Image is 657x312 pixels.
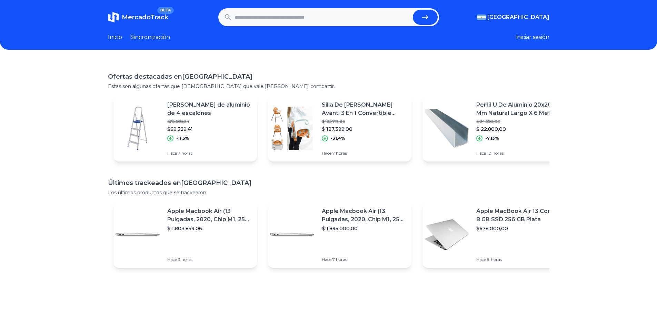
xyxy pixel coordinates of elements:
font: Inicio [108,34,122,40]
font: 8 horas [487,257,502,262]
font: $ 22.800,00 [476,126,506,132]
font: $ 1.803.859,06 [167,225,202,232]
a: MercadoTrackBETA [108,12,168,23]
a: Imagen destacadaApple Macbook Air (13 Pulgadas, 2020, Chip M1, 256 Gb De Ssd, 8 Gb De Ram) - Plat... [268,202,411,268]
a: Sincronización [130,33,170,41]
font: $69.529,41 [167,126,193,132]
a: Imagen destacada[PERSON_NAME] de aluminio de 4 escalones$78.568,24$69.529,41-11,5%Hace 7 horas [113,95,257,162]
font: -31,4% [331,136,345,141]
font: MercadoTrack [122,13,168,21]
font: -7,13% [485,136,499,141]
font: Apple Macbook Air (13 Pulgadas, 2020, Chip M1, 256 Gb De Ssd, 8 Gb De Ram) - Plata [167,208,249,239]
font: Silla De [PERSON_NAME] Avanti 3 En 1 Convertible Booster Patas [322,101,396,125]
img: Imagen destacada [422,104,471,153]
font: $ 127.399,00 [322,126,352,132]
font: Hace [167,150,177,156]
font: 10 horas [487,150,504,156]
img: MercadoTrack [108,12,119,23]
a: Imagen destacadaPerfil U De Aluminio 20x20 Mm Natural Largo X 6 Metros$ 24.550,00$ 22.800,00-7,13... [422,95,566,162]
font: [GEOGRAPHIC_DATA] [182,73,252,80]
a: Inicio [108,33,122,41]
a: Imagen destacadaSilla De [PERSON_NAME] Avanti 3 En 1 Convertible Booster Patas$ 185.712,86$ 127.3... [268,95,411,162]
font: $ 185.712,86 [322,119,345,124]
font: Apple Macbook Air (13 Pulgadas, 2020, Chip M1, 256 Gb De Ssd, 8 Gb De Ram) - Plata [322,208,404,239]
img: Imagen destacada [422,211,471,259]
font: Iniciar sesión [515,34,549,40]
font: [GEOGRAPHIC_DATA] [487,14,549,20]
font: Hace [167,257,177,262]
font: BETA [160,8,171,12]
font: Últimos trackeados en [108,179,181,187]
font: Hace [476,257,486,262]
font: 7 horas [178,150,192,156]
font: [PERSON_NAME] de aluminio de 4 escalones [167,101,250,116]
font: $678.000,00 [476,225,508,232]
img: Imagen destacada [113,211,162,259]
font: Perfil U De Aluminio 20x20 Mm Natural Largo X 6 Metros [476,101,560,116]
font: $ 1.895.000,00 [322,225,358,232]
font: Estas son algunas ofertas que [DEMOGRAPHIC_DATA] que vale [PERSON_NAME] compartir. [108,83,335,89]
font: Ofertas destacadas en [108,73,182,80]
font: $78.568,24 [167,119,189,124]
a: Imagen destacadaApple MacBook Air 13 Core I5 ​​8 GB SSD 256 GB Plata$678.000,00Hace 8 horas [422,202,566,268]
button: [GEOGRAPHIC_DATA] [477,13,549,21]
font: $ 24.550,00 [476,119,500,124]
button: Iniciar sesión [515,33,549,41]
img: Argentina [477,14,486,20]
font: 3 horas [178,257,192,262]
font: [GEOGRAPHIC_DATA] [181,179,251,187]
font: 7 horas [332,257,347,262]
font: Hace [476,150,486,156]
a: Imagen destacadaApple Macbook Air (13 Pulgadas, 2020, Chip M1, 256 Gb De Ssd, 8 Gb De Ram) - Plat... [113,202,257,268]
img: Imagen destacada [113,104,162,153]
img: Imagen destacada [268,104,316,153]
font: -11,5% [176,136,189,141]
font: Hace [322,150,331,156]
font: Hace [322,257,331,262]
img: Imagen destacada [268,211,316,259]
font: Los últimos productos que se trackearon. [108,189,207,196]
font: Apple MacBook Air 13 Core I5 ​​8 GB SSD 256 GB Plata [476,208,560,223]
font: 7 horas [332,150,347,156]
font: Sincronización [130,34,170,40]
